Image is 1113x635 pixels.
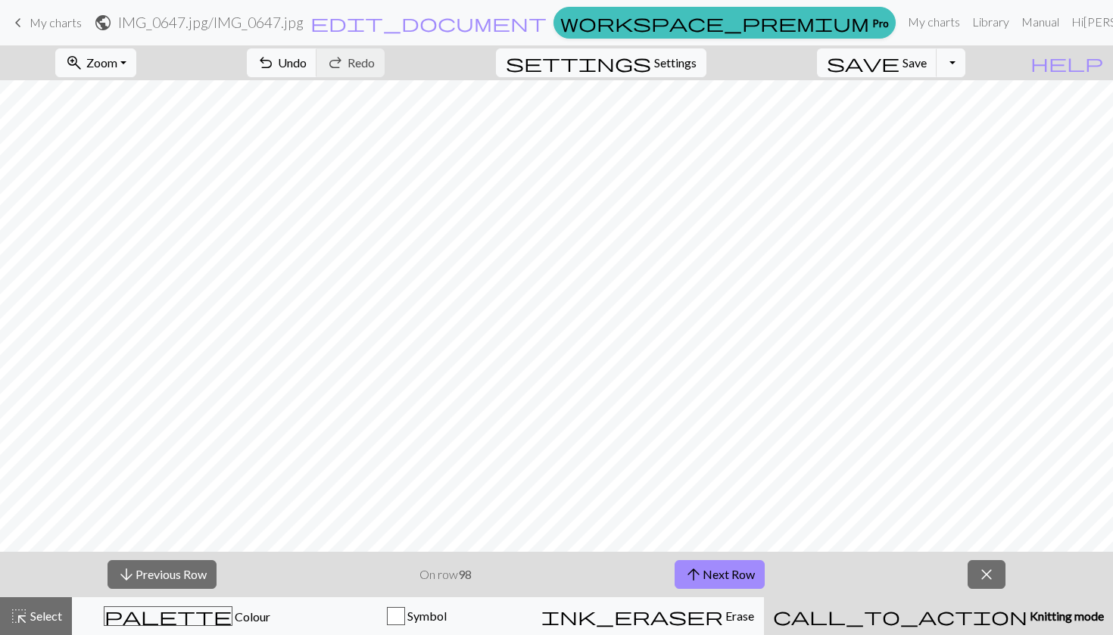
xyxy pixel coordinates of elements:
button: Next Row [675,560,765,589]
i: Settings [506,54,651,72]
a: Library [966,7,1015,37]
button: Undo [247,48,317,77]
button: Zoom [55,48,136,77]
span: edit_document [310,12,547,33]
span: Colour [232,609,270,624]
button: Colour [72,597,302,635]
span: ink_eraser [541,605,723,627]
span: Zoom [86,55,117,70]
h2: IMG_0647.jpg / IMG_0647.jpg [118,14,304,31]
span: Select [28,609,62,623]
span: workspace_premium [560,12,869,33]
span: arrow_upward [684,564,703,585]
span: help [1030,52,1103,73]
span: Settings [654,54,697,72]
button: Knitting mode [764,597,1113,635]
span: Erase [723,609,754,623]
a: My charts [902,7,966,37]
span: zoom_in [65,52,83,73]
strong: 98 [458,567,472,581]
button: Symbol [302,597,532,635]
span: palette [104,605,232,627]
span: settings [506,52,651,73]
span: highlight_alt [10,605,28,627]
span: public [94,12,112,33]
span: call_to_action [773,605,1027,627]
span: keyboard_arrow_left [9,12,27,33]
button: Previous Row [108,560,217,589]
span: Symbol [405,609,447,623]
span: arrow_downward [117,564,136,585]
button: Erase [532,597,764,635]
span: Knitting mode [1027,609,1104,623]
button: Save [817,48,937,77]
a: Pro [553,7,896,39]
span: My charts [30,15,82,30]
p: On row [419,565,472,584]
a: Manual [1015,7,1065,37]
button: SettingsSettings [496,48,706,77]
span: Undo [278,55,307,70]
span: undo [257,52,275,73]
span: Save [903,55,927,70]
span: close [977,564,996,585]
a: My charts [9,10,82,36]
span: save [827,52,899,73]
